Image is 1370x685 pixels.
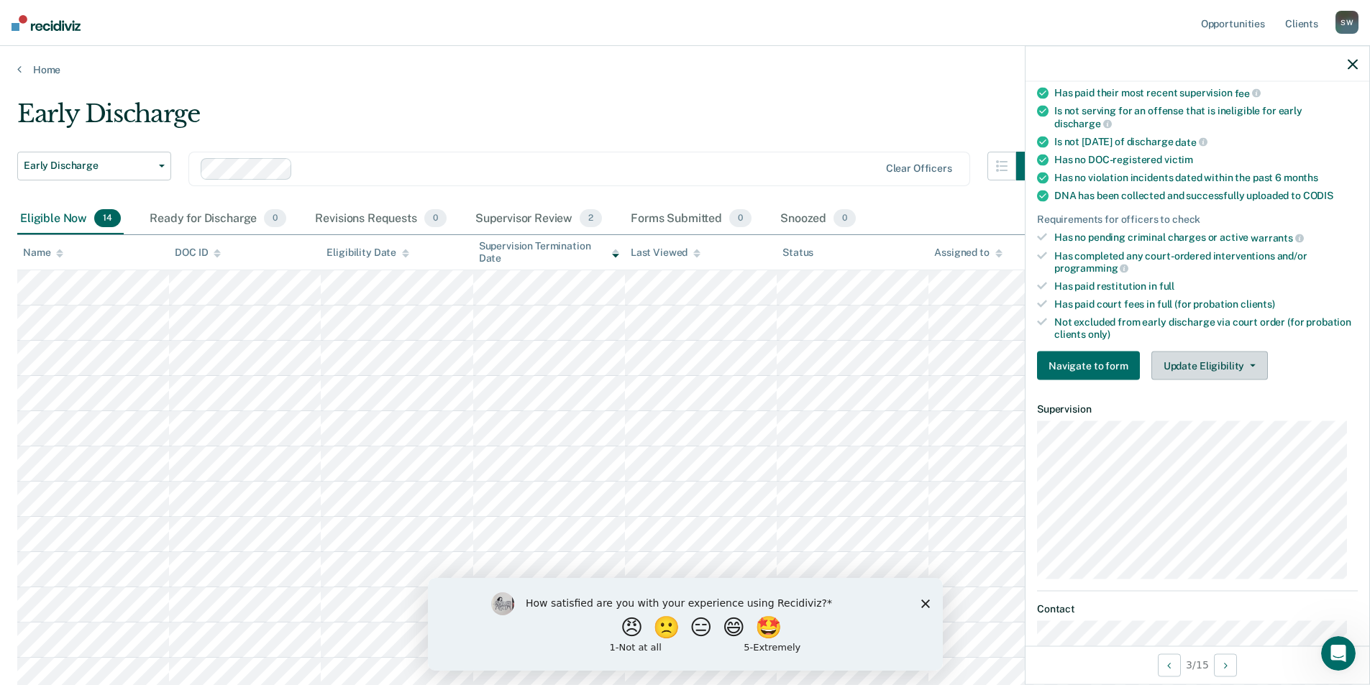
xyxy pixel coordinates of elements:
div: Early Discharge [17,99,1045,140]
div: Not excluded from early discharge via court order (for probation clients [1054,316,1358,340]
span: clients) [1241,298,1275,309]
div: Has no pending criminal charges or active [1054,231,1358,244]
div: Eligibility Date [326,247,409,259]
span: 0 [834,209,856,228]
div: Eligible Now [17,203,124,235]
div: Is not [DATE] of discharge [1054,135,1358,148]
span: 0 [264,209,286,228]
div: Revisions Requests [312,203,449,235]
iframe: Intercom live chat [1321,636,1356,671]
span: warrants [1251,231,1304,243]
div: Has no DOC-registered [1054,154,1358,166]
a: Home [17,63,1353,76]
span: victim [1164,154,1193,165]
dt: Supervision [1037,403,1358,415]
div: Status [782,247,813,259]
div: Supervision Termination Date [479,240,619,265]
div: Snoozed [777,203,859,235]
span: Early Discharge [24,160,153,172]
div: Is not serving for an offense that is ineligible for early [1054,105,1358,129]
span: CODIS [1303,190,1333,201]
div: Has paid court fees in full (for probation [1054,298,1358,310]
button: Navigate to form [1037,351,1140,380]
div: Has paid restitution in [1054,280,1358,293]
img: Recidiviz [12,15,81,31]
span: discharge [1054,117,1112,129]
div: DNA has been collected and successfully uploaded to [1054,190,1358,202]
div: 3 / 15 [1026,645,1369,684]
button: Next Opportunity [1214,653,1237,676]
iframe: Survey by Kim from Recidiviz [428,578,943,671]
dt: Contact [1037,602,1358,615]
div: DOC ID [175,247,221,259]
div: Clear officers [886,162,952,175]
button: Previous Opportunity [1158,653,1181,676]
span: programming [1054,262,1128,274]
span: only) [1088,328,1110,339]
div: Name [23,247,63,259]
button: Update Eligibility [1151,351,1268,380]
div: Forms Submitted [628,203,754,235]
div: Supervisor Review [472,203,606,235]
span: 14 [94,209,121,228]
div: Last Viewed [631,247,700,259]
div: Has paid their most recent supervision [1054,86,1358,99]
div: Has completed any court-ordered interventions and/or [1054,249,1358,274]
span: 0 [424,209,447,228]
div: Ready for Discharge [147,203,289,235]
a: Navigate to form link [1037,351,1146,380]
div: Requirements for officers to check [1037,213,1358,226]
span: fee [1235,87,1261,98]
span: 0 [729,209,752,228]
div: S W [1335,11,1358,34]
span: date [1175,136,1207,147]
span: 2 [580,209,602,228]
div: Assigned to [934,247,1002,259]
span: full [1159,280,1174,292]
span: months [1284,172,1318,183]
div: Has no violation incidents dated within the past 6 [1054,172,1358,184]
